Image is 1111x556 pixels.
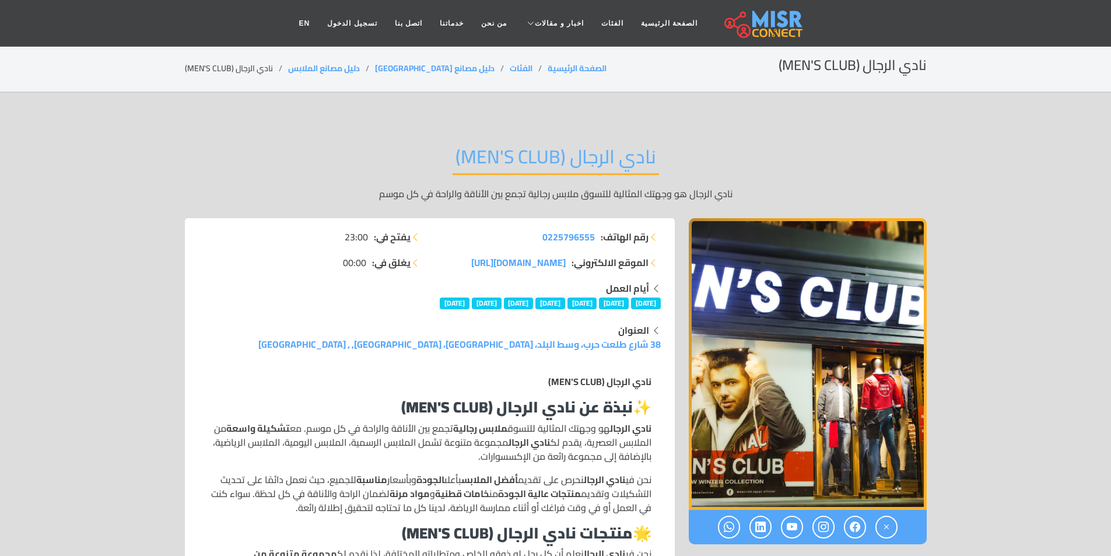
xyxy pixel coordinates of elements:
[535,18,584,29] span: اخبار و مقالات
[453,145,659,175] h2: نادي الرجال (MEN'S CLUB)
[618,321,649,339] strong: العنوان
[402,519,633,547] strong: منتجات نادي الرجال (MEN'S CLUB)
[390,485,430,502] strong: مواد مرنة
[498,485,581,502] strong: منتجات عالية الجودة
[471,256,566,270] a: [DOMAIN_NAME][URL]
[724,9,802,38] img: main.misr_connect
[453,419,507,437] strong: ملابس رجالية
[504,298,534,309] span: [DATE]
[516,12,593,34] a: اخبار و مقالات
[226,419,290,437] strong: تشكيلة واسعة
[601,230,649,244] strong: رقم الهاتف:
[318,12,385,34] a: تسجيل الدخول
[472,12,516,34] a: من نحن
[431,12,472,34] a: خدماتنا
[208,473,651,515] p: نحن في نحرص على تقديم بأعلى وبأسعار للجميع، حيث نعمل دائمًا على تحديث التشكيلات وتقديم من و لضمان...
[343,256,366,270] span: 00:00
[510,61,532,76] a: الفئات
[548,373,651,390] strong: نادي الرجال (MEN'S CLUB)
[567,298,597,309] span: [DATE]
[584,471,626,488] strong: نادي الرجال
[185,187,927,201] p: نادي الرجال هو وجهتك المثالية للتسوق ملابس رجالية تجمع بين الأناقة والراحة في كل موسم
[440,298,469,309] span: [DATE]
[689,218,927,510] img: نادي الرجال (MEN'S CLUB)
[258,335,661,353] a: 38 شارع طلعت حرب، وسط البلد، [GEOGRAPHIC_DATA]، [GEOGRAPHIC_DATA], , [GEOGRAPHIC_DATA]
[435,485,489,502] strong: خامات قطنية
[208,398,651,416] h3: ✨
[472,298,502,309] span: [DATE]
[345,230,368,244] span: 23:00
[185,62,288,75] li: نادي الرجال (MEN'S CLUB)
[572,256,649,270] strong: الموقع الالكتروني:
[542,228,595,246] span: 0225796555
[542,230,595,244] a: 0225796555
[779,57,927,74] h2: نادي الرجال (MEN'S CLUB)
[535,298,565,309] span: [DATE]
[471,254,566,271] span: [DOMAIN_NAME][URL]
[290,12,319,34] a: EN
[610,419,651,437] strong: نادي الرجال
[593,12,632,34] a: الفئات
[375,61,495,76] a: دليل مصانع [GEOGRAPHIC_DATA]
[461,471,518,488] strong: أفضل الملابس
[416,471,444,488] strong: الجودة
[356,471,387,488] strong: مناسبة
[374,230,411,244] strong: يفتح في:
[599,298,629,309] span: [DATE]
[372,256,411,270] strong: يغلق في:
[208,421,651,463] p: هو وجهتك المثالية للتسوق تجمع بين الأناقة والراحة في كل موسم. مع من الملابس العصرية، يقدم لك مجمو...
[632,12,706,34] a: الصفحة الرئيسية
[631,298,661,309] span: [DATE]
[509,433,551,451] strong: نادي الرجال
[606,279,649,297] strong: أيام العمل
[208,524,651,542] h3: 🌟
[401,393,633,421] strong: نبذة عن نادي الرجال (MEN'S CLUB)
[386,12,431,34] a: اتصل بنا
[548,61,607,76] a: الصفحة الرئيسية
[689,218,927,510] div: 1 / 1
[288,61,360,76] a: دليل مصانع الملابس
